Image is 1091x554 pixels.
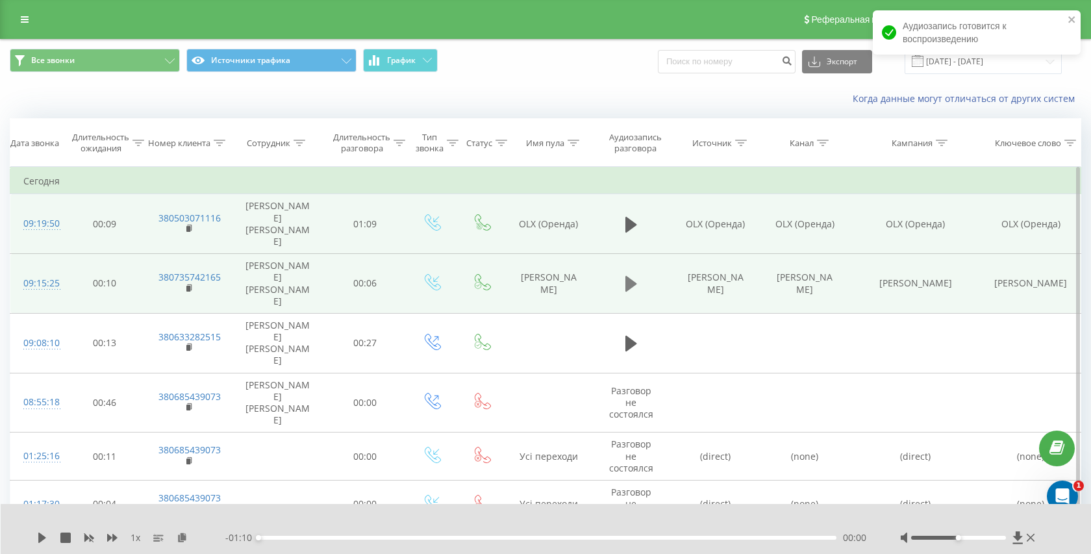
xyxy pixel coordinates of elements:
div: Длительность разговора [333,132,390,154]
div: Тип звонка [416,132,444,154]
div: 01:25:16 [23,444,50,469]
td: [PERSON_NAME] [671,254,760,314]
td: [PERSON_NAME] [PERSON_NAME] [231,373,323,433]
td: Сегодня [10,168,1081,194]
span: 00:00 [843,531,866,544]
input: Поиск по номеру [658,50,796,73]
div: Дата звонка [10,138,59,149]
td: 00:46 [63,373,145,433]
button: close [1068,14,1077,27]
td: OLX (Оренда) [506,194,592,254]
a: 380685439073 [158,390,221,403]
a: Когда данные могут отличаться от других систем [853,92,1081,105]
div: 09:19:50 [23,211,50,236]
div: Номер клиента [148,138,210,149]
div: Кампания [892,138,933,149]
a: 380503071116 [158,212,221,224]
td: (none) [760,480,849,528]
span: Разговор не состоялся [609,384,653,420]
td: 00:00 [324,373,407,433]
td: OLX (Оренда) [671,194,760,254]
td: 00:06 [324,254,407,314]
div: Аудиозапись готовится к воспроизведению [873,10,1081,55]
div: Имя пула [526,138,564,149]
span: Все звонки [31,55,75,66]
td: 00:11 [63,433,145,481]
button: Экспорт [802,50,872,73]
span: Разговор не состоялся [609,438,653,473]
div: 01:17:30 [23,492,50,517]
button: Все звонки [10,49,180,72]
td: (direct) [671,433,760,481]
td: [PERSON_NAME] [PERSON_NAME] [231,254,323,314]
td: [PERSON_NAME] [PERSON_NAME] [231,313,323,373]
td: 00:04 [63,480,145,528]
td: OLX (Оренда) [760,194,849,254]
td: [PERSON_NAME] [849,254,982,314]
div: Статус [466,138,492,149]
td: Усі переходи [506,433,592,481]
td: [PERSON_NAME] [506,254,592,314]
td: (none) [981,433,1081,481]
div: Сотрудник [247,138,290,149]
span: Реферальная программа [811,14,918,25]
iframe: Intercom live chat [1047,481,1078,512]
td: [PERSON_NAME] [760,254,849,314]
td: 00:00 [324,480,407,528]
td: 00:13 [63,313,145,373]
a: 380685439073 [158,444,221,456]
td: 00:09 [63,194,145,254]
a: 380633282515 [158,331,221,343]
div: 09:08:10 [23,331,50,356]
td: 00:00 [324,433,407,481]
td: [PERSON_NAME] [PERSON_NAME] [231,194,323,254]
td: 00:10 [63,254,145,314]
div: 09:15:25 [23,271,50,296]
td: (direct) [849,433,982,481]
td: 00:27 [324,313,407,373]
td: OLX (Оренда) [981,194,1081,254]
div: Источник [692,138,732,149]
div: Ключевое слово [995,138,1061,149]
a: 380685439073 [158,492,221,504]
td: (none) [981,480,1081,528]
div: Аудиозапись разговора [603,132,668,154]
div: Accessibility label [256,535,261,540]
span: Разговор не состоялся [609,486,653,522]
td: 01:09 [324,194,407,254]
button: График [363,49,438,72]
div: Длительность ожидания [72,132,129,154]
span: График [387,56,416,65]
span: - 01:10 [225,531,258,544]
a: 380735742165 [158,271,221,283]
td: OLX (Оренда) [849,194,982,254]
div: 08:55:18 [23,390,50,415]
div: Канал [790,138,814,149]
button: Источники трафика [186,49,357,72]
td: [PERSON_NAME] [981,254,1081,314]
td: (direct) [849,480,982,528]
span: 1 x [131,531,140,544]
td: (none) [760,433,849,481]
div: Accessibility label [956,535,961,540]
span: 1 [1073,481,1084,491]
td: (direct) [671,480,760,528]
td: Усі переходи [506,480,592,528]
